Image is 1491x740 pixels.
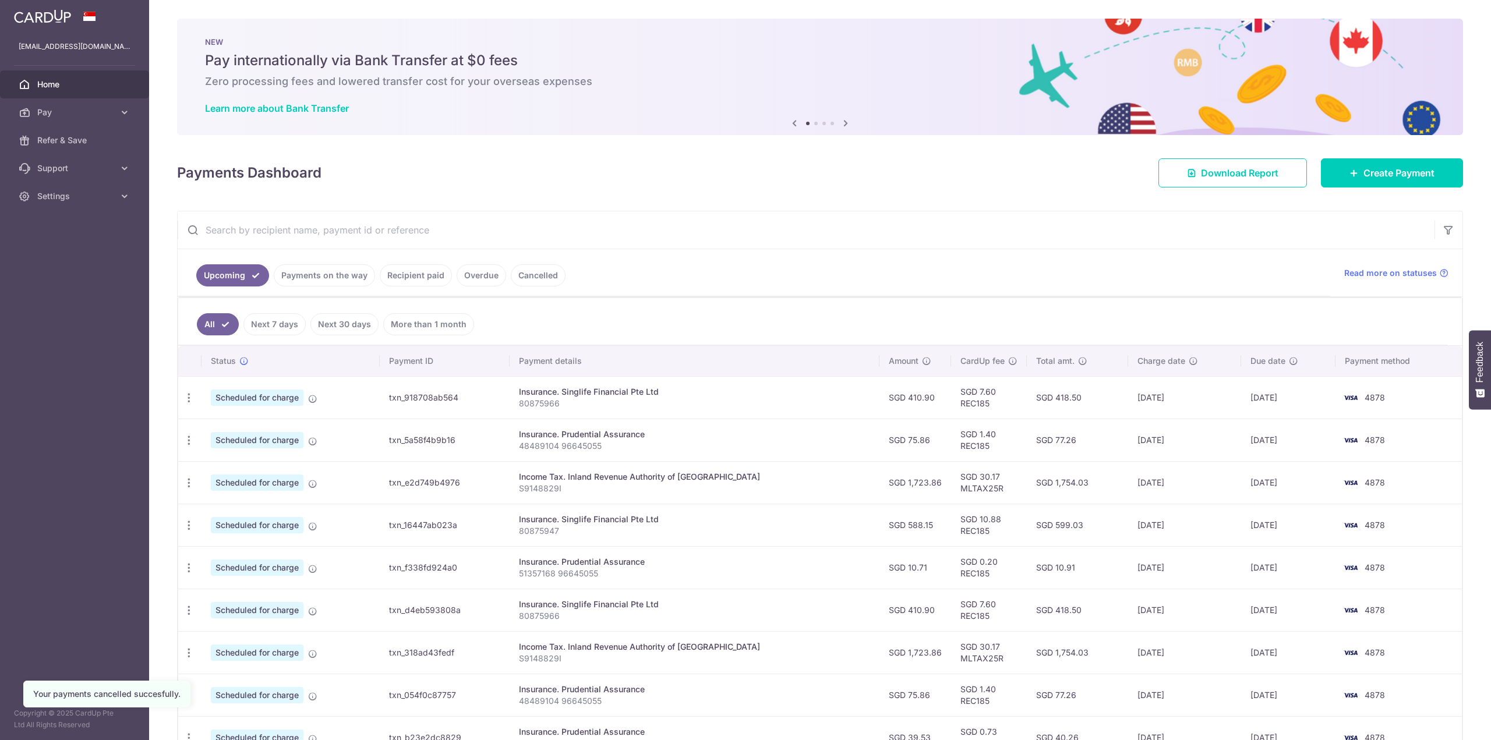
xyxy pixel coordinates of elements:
[177,162,321,183] h4: Payments Dashboard
[1339,603,1362,617] img: Bank Card
[1128,589,1241,631] td: [DATE]
[1128,461,1241,504] td: [DATE]
[879,504,951,546] td: SGD 588.15
[1365,605,1385,615] span: 4878
[1321,158,1463,187] a: Create Payment
[37,190,114,202] span: Settings
[1027,461,1128,504] td: SGD 1,754.03
[1027,546,1128,589] td: SGD 10.91
[1250,355,1285,367] span: Due date
[951,631,1027,674] td: SGD 30.17 MLTAX25R
[879,461,951,504] td: SGD 1,723.86
[1241,631,1335,674] td: [DATE]
[1201,166,1278,180] span: Download Report
[1027,631,1128,674] td: SGD 1,754.03
[1027,376,1128,419] td: SGD 418.50
[1344,267,1448,279] a: Read more on statuses
[519,386,871,398] div: Insurance. Singlife Financial Pte Ltd
[1241,546,1335,589] td: [DATE]
[951,376,1027,419] td: SGD 7.60 REC185
[951,504,1027,546] td: SGD 10.88 REC185
[1241,589,1335,631] td: [DATE]
[211,602,303,618] span: Scheduled for charge
[1241,419,1335,461] td: [DATE]
[1365,435,1385,445] span: 4878
[1137,355,1185,367] span: Charge date
[951,546,1027,589] td: SGD 0.20 REC185
[380,546,509,589] td: txn_f338fd924a0
[1027,589,1128,631] td: SGD 418.50
[1469,330,1491,409] button: Feedback - Show survey
[211,560,303,576] span: Scheduled for charge
[243,313,306,335] a: Next 7 days
[33,688,181,700] div: Your payments cancelled succesfully.
[1365,392,1385,402] span: 4878
[951,461,1027,504] td: SGD 30.17 MLTAX25R
[211,355,236,367] span: Status
[1365,647,1385,657] span: 4878
[177,19,1463,135] img: Bank transfer banner
[1365,520,1385,530] span: 4878
[1339,518,1362,532] img: Bank Card
[19,41,130,52] p: [EMAIL_ADDRESS][DOMAIN_NAME]
[519,568,871,579] p: 51357168 96645055
[1158,158,1307,187] a: Download Report
[383,313,474,335] a: More than 1 month
[37,79,114,90] span: Home
[380,674,509,716] td: txn_054f0c87757
[519,483,871,494] p: S9148829I
[1339,646,1362,660] img: Bank Card
[1335,346,1462,376] th: Payment method
[1128,674,1241,716] td: [DATE]
[1027,419,1128,461] td: SGD 77.26
[1241,461,1335,504] td: [DATE]
[211,390,303,406] span: Scheduled for charge
[519,695,871,707] p: 48489104 96645055
[1339,476,1362,490] img: Bank Card
[1128,631,1241,674] td: [DATE]
[1128,546,1241,589] td: [DATE]
[1241,504,1335,546] td: [DATE]
[879,376,951,419] td: SGD 410.90
[889,355,918,367] span: Amount
[951,674,1027,716] td: SGD 1.40 REC185
[380,504,509,546] td: txn_16447ab023a
[380,346,509,376] th: Payment ID
[310,313,379,335] a: Next 30 days
[211,432,303,448] span: Scheduled for charge
[1339,391,1362,405] img: Bank Card
[380,376,509,419] td: txn_918708ab564
[380,419,509,461] td: txn_5a58f4b9b16
[457,264,506,286] a: Overdue
[380,631,509,674] td: txn_318ad43fedf
[519,440,871,452] p: 48489104 96645055
[519,653,871,664] p: S9148829I
[196,264,269,286] a: Upcoming
[879,419,951,461] td: SGD 75.86
[1027,504,1128,546] td: SGD 599.03
[879,546,951,589] td: SGD 10.71
[879,674,951,716] td: SGD 75.86
[380,461,509,504] td: txn_e2d749b4976
[951,589,1027,631] td: SGD 7.60 REC185
[519,514,871,525] div: Insurance. Singlife Financial Pte Ltd
[37,162,114,174] span: Support
[1344,267,1437,279] span: Read more on statuses
[1475,342,1485,383] span: Feedback
[380,264,452,286] a: Recipient paid
[1128,376,1241,419] td: [DATE]
[1339,688,1362,702] img: Bank Card
[205,51,1435,70] h5: Pay internationally via Bank Transfer at $0 fees
[178,211,1435,249] input: Search by recipient name, payment id or reference
[519,684,871,695] div: Insurance. Prudential Assurance
[951,419,1027,461] td: SGD 1.40 REC185
[1241,376,1335,419] td: [DATE]
[511,264,566,286] a: Cancelled
[274,264,375,286] a: Payments on the way
[211,517,303,533] span: Scheduled for charge
[519,726,871,738] div: Insurance. Prudential Assurance
[211,645,303,661] span: Scheduled for charge
[519,641,871,653] div: Income Tax. Inland Revenue Authority of [GEOGRAPHIC_DATA]
[519,610,871,622] p: 80875966
[1027,674,1128,716] td: SGD 77.26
